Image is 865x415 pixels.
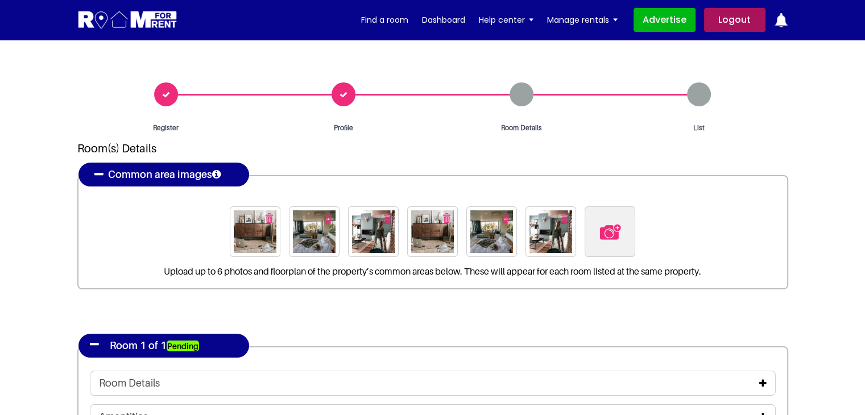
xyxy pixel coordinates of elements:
img: delete icon [266,213,273,223]
a: Profile [255,82,433,133]
img: delete icon [384,213,391,223]
img: delete icon [502,213,510,223]
h4: Room 1 of 1 [101,334,209,358]
img: delete icon [561,213,569,223]
span: Profile [309,123,378,133]
img: delete icon [325,213,332,223]
a: Logout [704,8,765,32]
h2: Room(s) Details [77,142,788,175]
img: delete icon [443,213,450,223]
p: Upload up to 6 photos and floorplan of the property’s common areas below. These will appear for e... [90,266,776,277]
a: Manage rentals [547,11,618,28]
a: Advertise [634,8,696,32]
span: Room Details [487,123,556,133]
a: Dashboard [422,11,465,28]
a: Room Details [433,82,611,133]
img: delete icon [598,220,622,244]
a: Help center [479,11,533,28]
a: Find a room [361,11,408,28]
span: Register [132,123,200,133]
h4: Room Details [99,377,160,389]
span: List [665,123,733,133]
img: ic-notification [774,13,788,27]
img: Logo for Room for Rent, featuring a welcoming design with a house icon and modern typography [77,10,178,31]
a: Register [77,82,255,133]
h4: Common area images [108,163,221,186]
strong: Pending [167,341,199,351]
